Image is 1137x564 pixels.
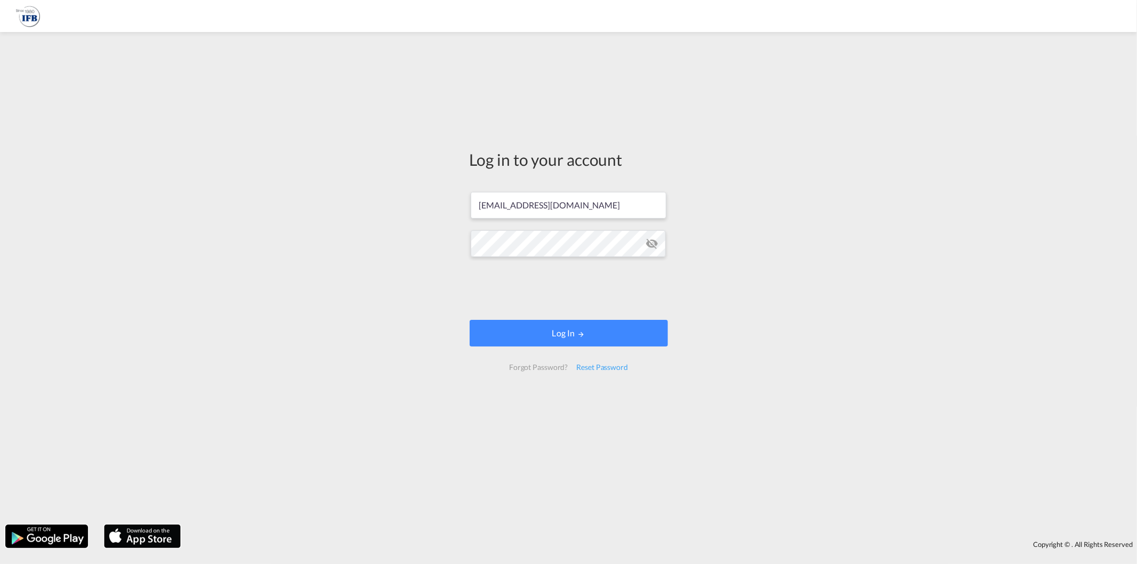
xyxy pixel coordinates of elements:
[103,523,182,549] img: apple.png
[470,148,668,171] div: Log in to your account
[646,237,658,250] md-icon: icon-eye-off
[572,358,632,377] div: Reset Password
[16,4,40,28] img: 2b726980256c11eeaa87296e05903fd5.png
[186,535,1137,553] div: Copyright © . All Rights Reserved
[470,320,668,347] button: LOGIN
[488,268,650,309] iframe: reCAPTCHA
[505,358,572,377] div: Forgot Password?
[471,192,666,219] input: Enter email/phone number
[4,523,89,549] img: google.png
